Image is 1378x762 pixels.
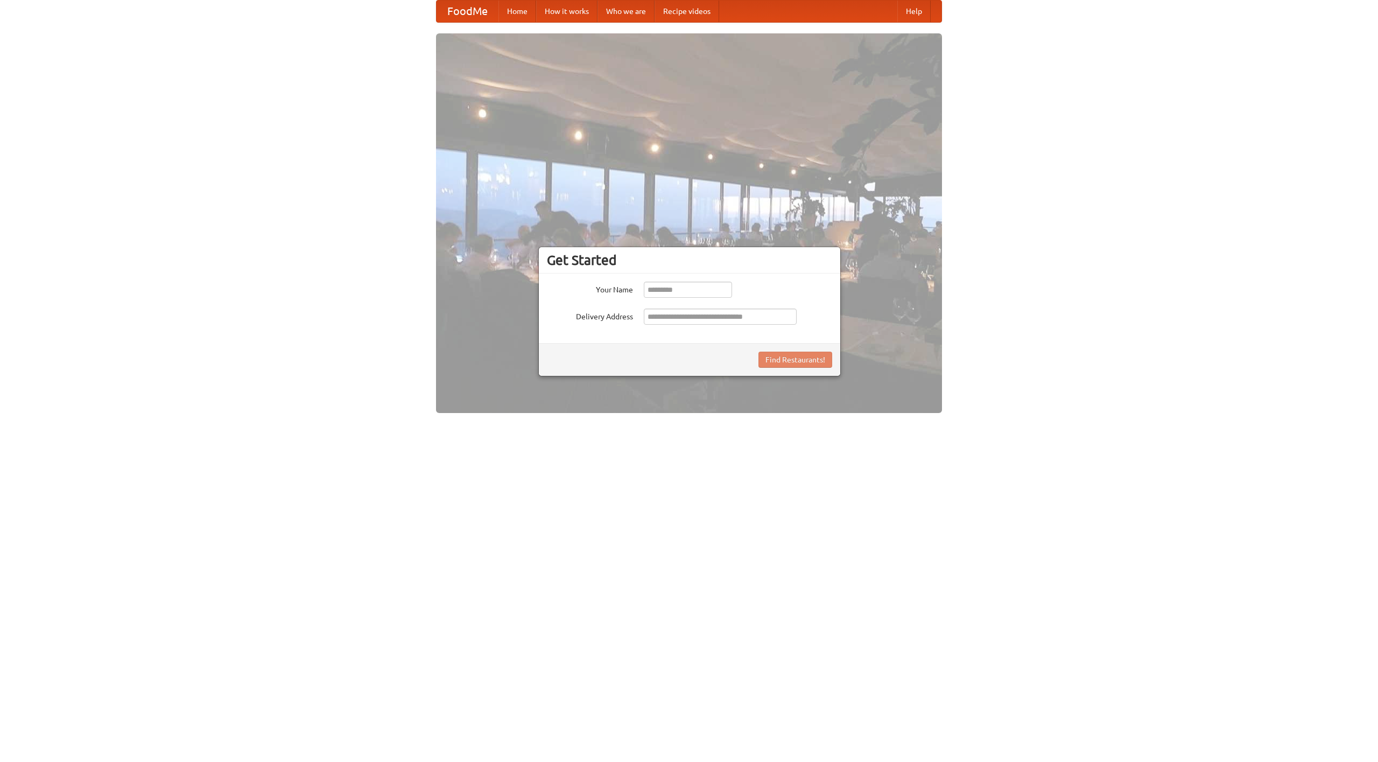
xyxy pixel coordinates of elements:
label: Delivery Address [547,309,633,322]
a: Help [897,1,931,22]
a: Recipe videos [655,1,719,22]
button: Find Restaurants! [758,352,832,368]
a: Who we are [597,1,655,22]
label: Your Name [547,282,633,295]
a: Home [498,1,536,22]
h3: Get Started [547,252,832,268]
a: How it works [536,1,597,22]
a: FoodMe [437,1,498,22]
